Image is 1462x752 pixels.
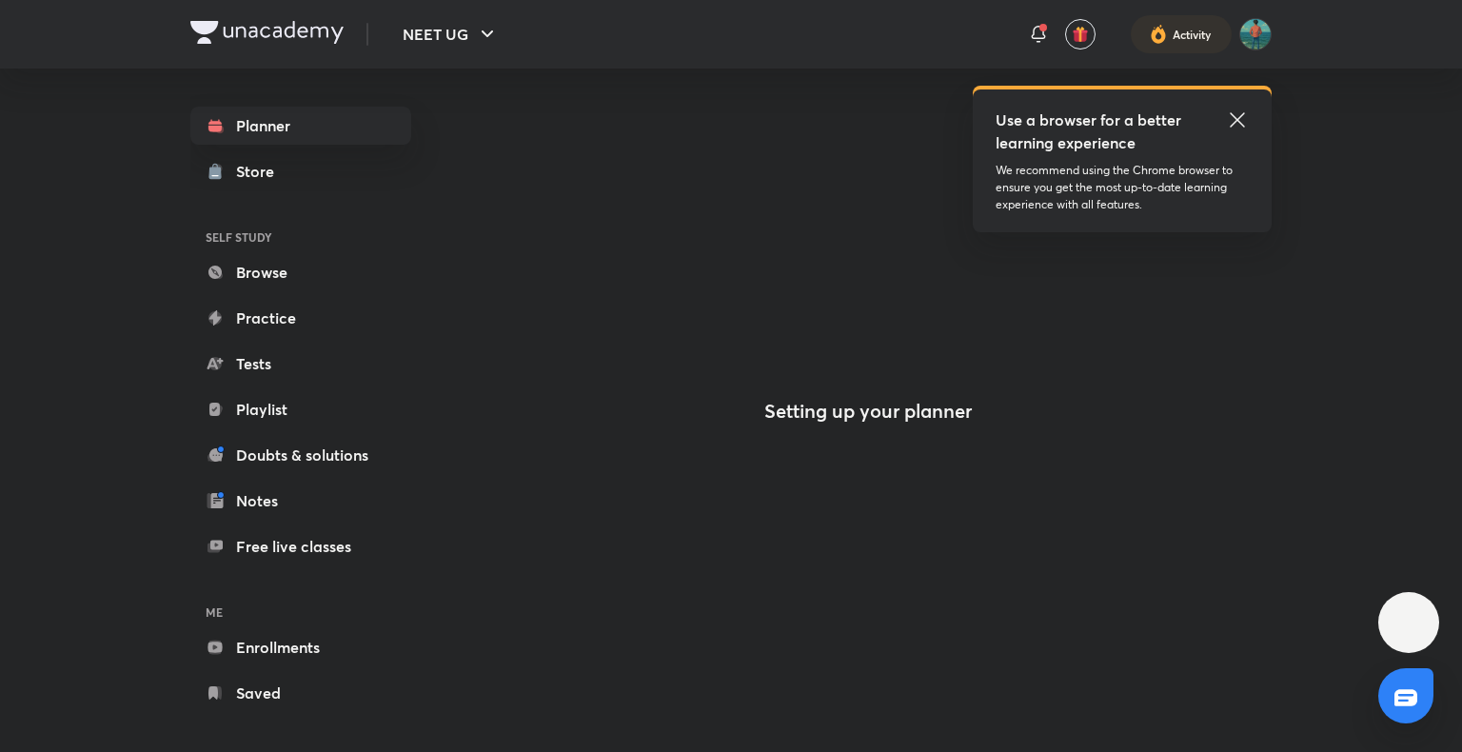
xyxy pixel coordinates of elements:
a: Notes [190,482,411,520]
div: Store [236,160,286,183]
h6: ME [190,596,411,628]
a: Browse [190,253,411,291]
h5: Use a browser for a better learning experience [996,109,1185,154]
a: Free live classes [190,527,411,565]
a: Store [190,152,411,190]
img: ttu [1397,611,1420,634]
h4: Setting up your planner [764,400,972,423]
a: Planner [190,107,411,145]
a: Doubts & solutions [190,436,411,474]
button: NEET UG [391,15,510,53]
a: Tests [190,345,411,383]
button: avatar [1065,19,1096,49]
img: Company Logo [190,21,344,44]
img: Abhay [1239,18,1272,50]
h6: SELF STUDY [190,221,411,253]
a: Company Logo [190,21,344,49]
img: activity [1150,23,1167,46]
a: Enrollments [190,628,411,666]
a: Saved [190,674,411,712]
img: avatar [1072,26,1089,43]
a: Practice [190,299,411,337]
p: We recommend using the Chrome browser to ensure you get the most up-to-date learning experience w... [996,162,1249,213]
a: Playlist [190,390,411,428]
